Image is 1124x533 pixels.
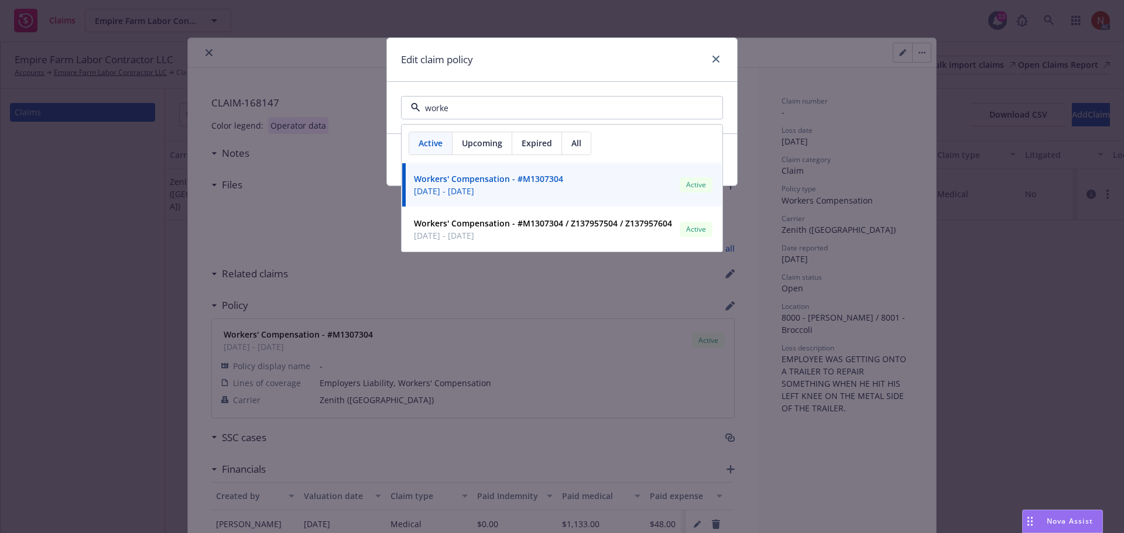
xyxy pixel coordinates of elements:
[1022,510,1103,533] button: Nova Assist
[462,137,502,149] span: Upcoming
[684,180,708,190] span: Active
[571,137,581,149] span: All
[414,218,672,229] strong: Workers' Compensation - #M1307304 / Z137957504 / Z137957604
[419,137,443,149] span: Active
[414,185,563,197] span: [DATE] - [DATE]
[414,229,672,242] span: [DATE] - [DATE]
[414,173,563,184] strong: Workers' Compensation - #M1307304
[522,137,552,149] span: Expired
[684,224,708,235] span: Active
[1047,516,1093,526] span: Nova Assist
[1023,510,1037,532] div: Drag to move
[420,102,699,114] input: Filter by keyword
